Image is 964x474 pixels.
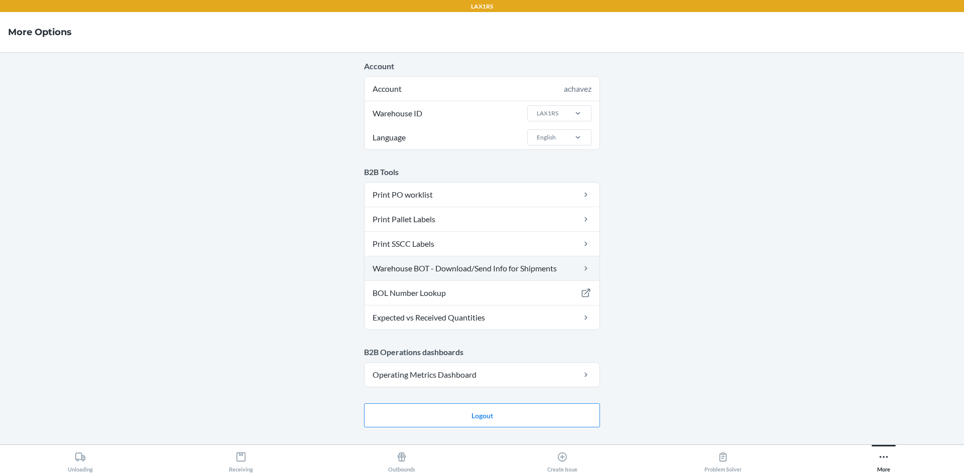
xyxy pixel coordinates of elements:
button: Problem Solver [643,445,803,472]
p: B2B Operations dashboards [364,346,600,358]
span: Language [371,125,407,149]
div: Unloading [68,447,93,472]
div: Outbounds [388,447,415,472]
div: achavez [564,83,591,95]
div: More [877,447,890,472]
div: English [537,133,556,142]
a: Expected vs Received Quantities [365,305,599,330]
button: Outbounds [321,445,482,472]
div: Create Issue [547,447,577,472]
button: More [803,445,964,472]
div: LAX1RS [537,109,558,118]
a: Print SSCC Labels [365,232,599,256]
a: Print Pallet Labels [365,207,599,231]
a: Warehouse BOT - Download/Send Info for Shipments [365,256,599,280]
span: Warehouse ID [371,101,424,125]
button: Receiving [161,445,321,472]
p: B2B Tools [364,166,600,178]
input: Warehouse IDLAX1RS [536,109,537,118]
h4: More Options [8,26,72,39]
a: Operating Metrics Dashboard [365,363,599,387]
div: Problem Solver [704,447,742,472]
p: Account [364,60,600,72]
button: Logout [364,403,600,427]
a: Print PO worklist [365,183,599,207]
p: LAX1RS [471,2,493,11]
a: BOL Number Lookup [365,281,599,305]
input: LanguageEnglish [536,133,537,142]
div: Account [365,77,599,101]
button: Create Issue [482,445,643,472]
div: Receiving [229,447,253,472]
